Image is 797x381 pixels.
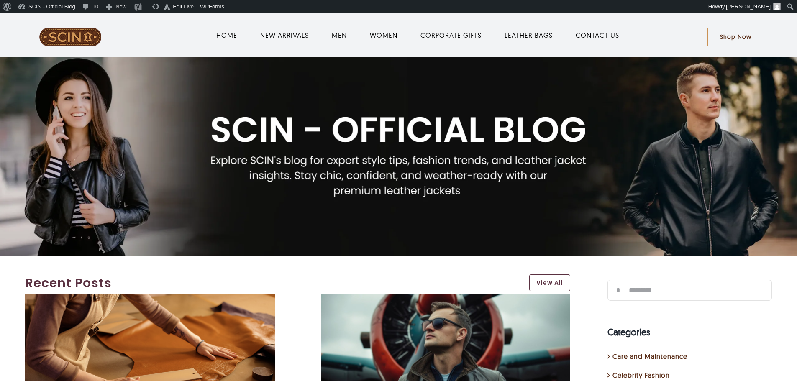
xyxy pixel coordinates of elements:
a: LeatherSCIN [39,26,102,35]
a: What is an Aviator Jacket? [321,295,571,304]
a: LEATHER BAGS [505,30,553,40]
a: CONTACT US [576,30,619,40]
a: Celebrity Fashion [612,370,768,380]
a: NEW ARRIVALS [260,30,309,40]
img: LeatherSCIN [39,27,102,46]
a: WOMEN [370,30,397,40]
a: Shop Now [707,28,764,46]
a: MEN [332,30,347,40]
a: Recent Posts [25,274,521,292]
input: Search [607,280,628,301]
a: HOME [216,30,237,40]
input: Search... [607,280,772,301]
a: How To Distress Leather In Easy Way [25,295,275,304]
h4: Categories [607,325,772,339]
a: Care and Maintenance [612,351,768,361]
a: CORPORATE GIFTS [420,30,482,40]
span: Shop Now [720,33,751,41]
nav: Main Menu [128,22,707,49]
a: View All [529,274,570,291]
span: [PERSON_NAME] [726,3,771,10]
